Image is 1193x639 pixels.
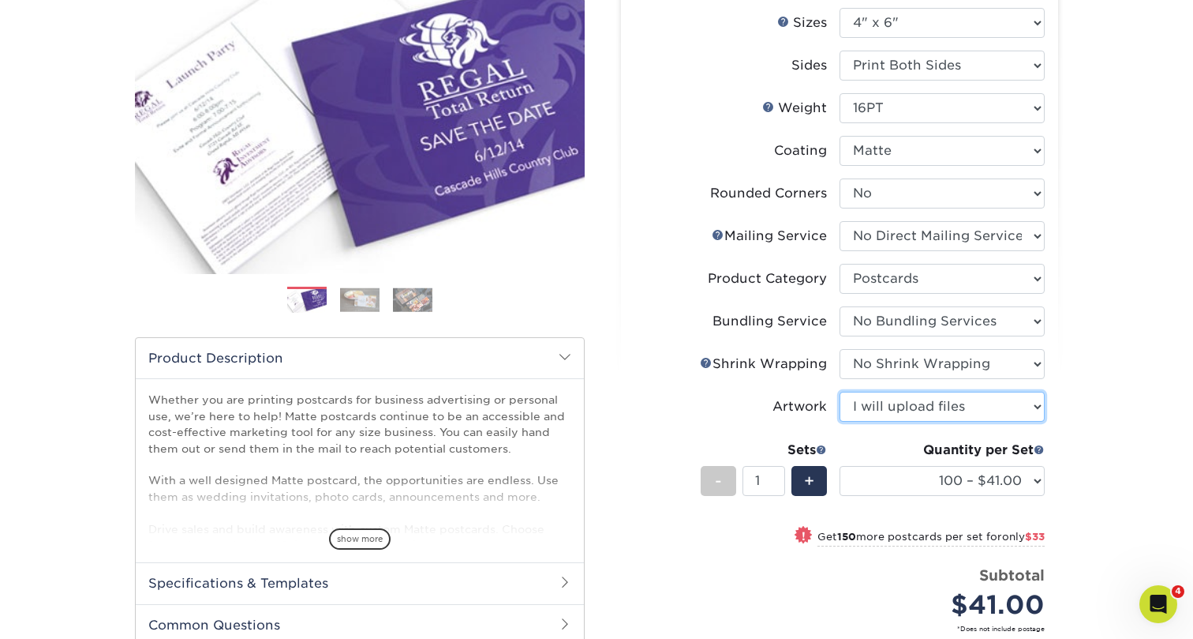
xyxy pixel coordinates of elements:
div: Product Category [708,269,827,288]
span: show more [329,528,391,550]
h2: Product Description [136,338,584,378]
span: - [715,469,722,493]
small: *Does not include postage [646,624,1045,633]
img: Postcards 01 [287,288,327,315]
strong: Subtotal [979,566,1045,584]
div: Coating [774,141,827,160]
span: + [804,469,814,493]
strong: 150 [837,531,856,543]
img: Postcards 02 [340,288,380,312]
span: 4 [1172,585,1184,598]
div: Bundling Service [712,312,827,331]
div: Quantity per Set [840,441,1045,460]
p: Whether you are printing postcards for business advertising or personal use, we’re here to help! ... [148,392,571,585]
div: Mailing Service [712,227,827,246]
span: ! [802,528,806,544]
div: Weight [762,99,827,118]
iframe: Intercom live chat [1139,585,1177,623]
img: Postcards 03 [393,288,432,312]
span: only [1002,531,1045,543]
div: Sets [701,441,827,460]
div: Artwork [772,397,827,416]
div: Shrink Wrapping [700,355,827,374]
h2: Specifications & Templates [136,562,584,603]
div: Sizes [777,13,827,32]
span: $33 [1025,531,1045,543]
div: Rounded Corners [710,184,827,203]
div: $41.00 [851,586,1045,624]
small: Get more postcards per set for [817,531,1045,547]
div: Sides [791,56,827,75]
